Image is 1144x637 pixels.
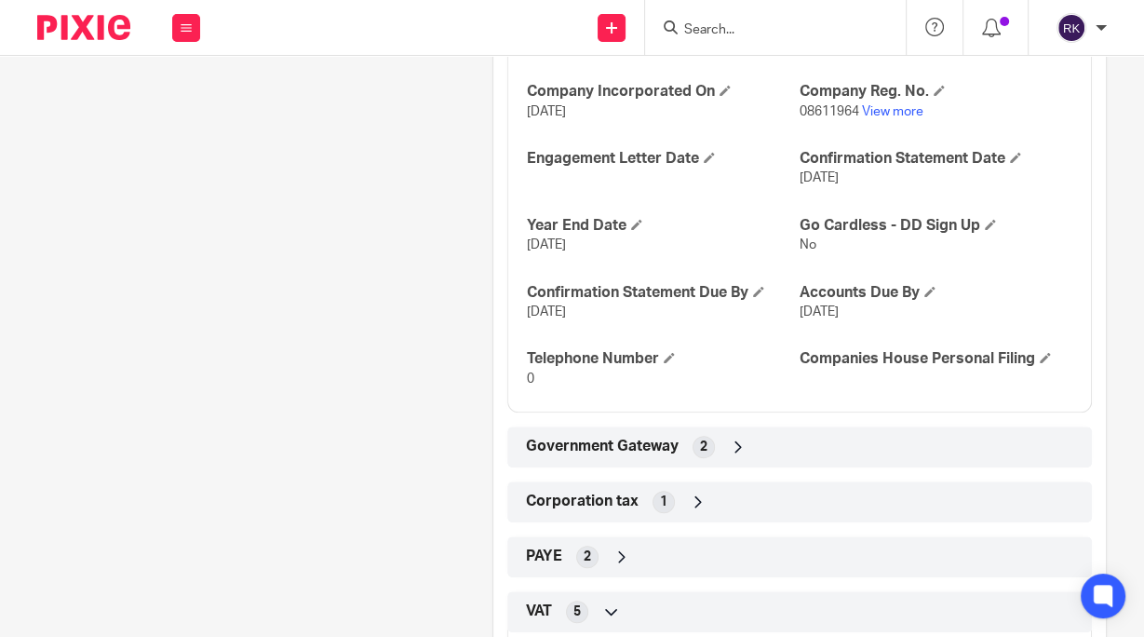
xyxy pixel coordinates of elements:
[584,548,591,566] span: 2
[800,149,1072,169] h4: Confirmation Statement Date
[800,238,816,251] span: No
[862,105,923,118] a: View more
[527,82,800,102] h4: Company Incorporated On
[800,216,1072,236] h4: Go Cardless - DD Sign Up
[682,22,850,39] input: Search
[800,349,1072,369] h4: Companies House Personal Filing
[526,547,562,566] span: PAYE
[1057,13,1086,43] img: svg%3E
[527,149,800,169] h4: Engagement Letter Date
[527,238,566,251] span: [DATE]
[800,82,1072,102] h4: Company Reg. No.
[526,437,679,456] span: Government Gateway
[526,602,552,621] span: VAT
[526,492,639,511] span: Corporation tax
[800,105,859,118] span: 08611964
[527,373,534,386] span: 0
[800,283,1072,303] h4: Accounts Due By
[800,305,839,318] span: [DATE]
[527,305,566,318] span: [DATE]
[527,105,566,118] span: [DATE]
[660,493,667,511] span: 1
[700,438,707,456] span: 2
[527,283,800,303] h4: Confirmation Statement Due By
[37,15,130,40] img: Pixie
[527,216,800,236] h4: Year End Date
[573,603,581,621] span: 5
[527,349,800,369] h4: Telephone Number
[800,171,839,184] span: [DATE]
